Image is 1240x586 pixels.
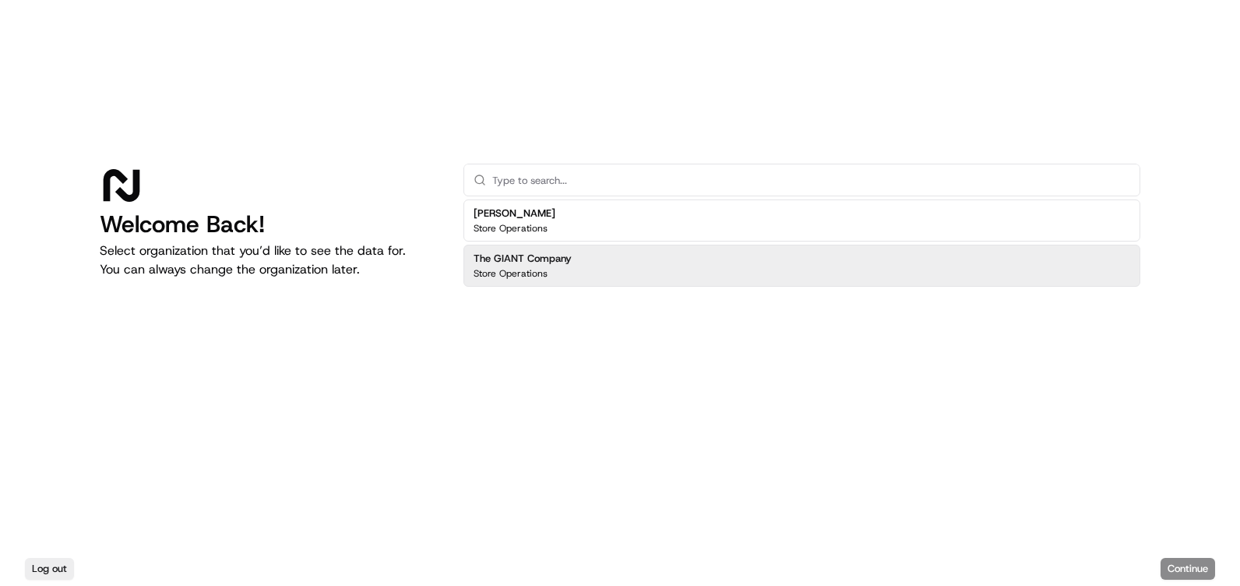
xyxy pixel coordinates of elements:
[463,196,1140,290] div: Suggestions
[100,210,439,238] h1: Welcome Back!
[474,222,548,235] p: Store Operations
[474,207,555,221] h2: [PERSON_NAME]
[100,242,439,279] p: Select organization that you’d like to see the data for. You can always change the organization l...
[474,252,572,266] h2: The GIANT Company
[492,164,1130,196] input: Type to search...
[474,267,548,280] p: Store Operations
[25,558,74,580] button: Log out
